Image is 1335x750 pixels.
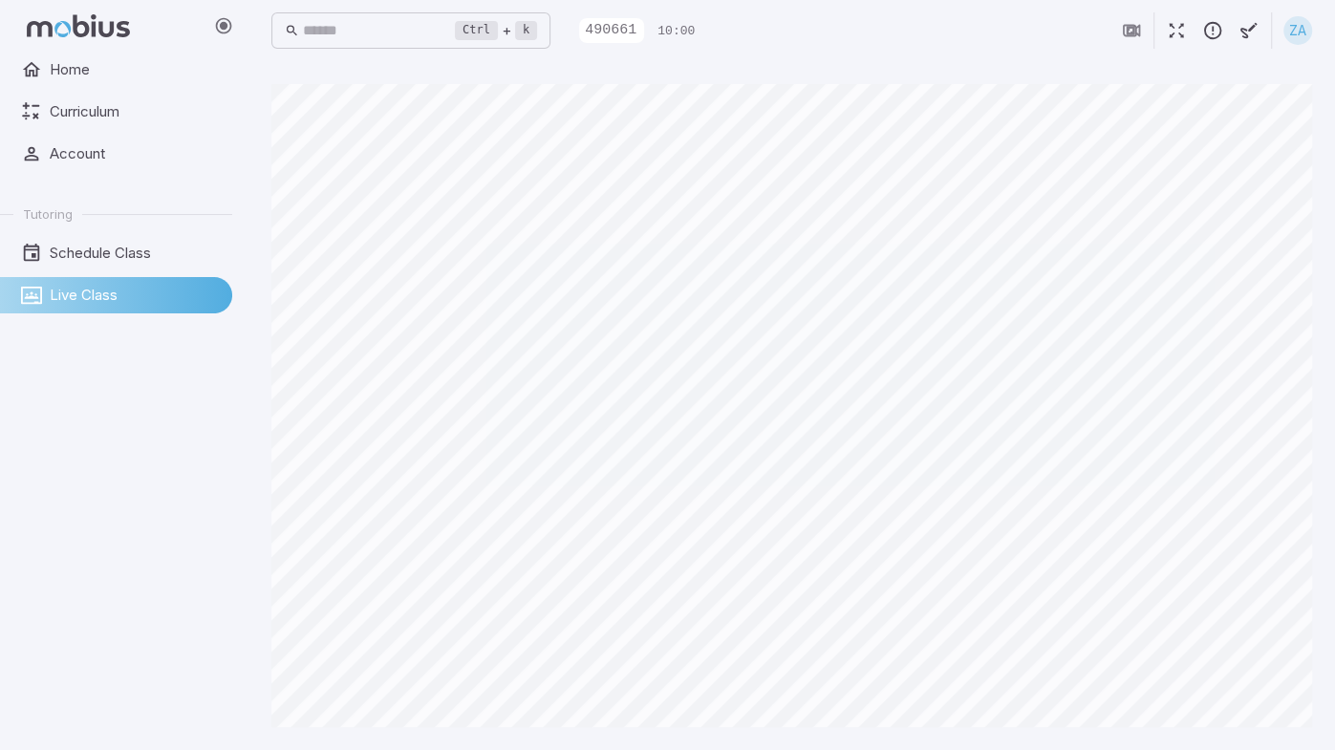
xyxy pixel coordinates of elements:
[50,143,219,164] span: Account
[50,59,219,80] span: Home
[579,20,636,41] p: 490661
[23,205,73,223] span: Tutoring
[455,21,498,40] kbd: Ctrl
[50,243,219,264] span: Schedule Class
[1158,12,1195,49] button: Fullscreen Game
[1283,16,1312,45] div: ZA
[50,285,219,306] span: Live Class
[455,19,537,42] div: +
[1231,12,1267,49] button: Start Drawing on Questions
[50,101,219,122] span: Curriculum
[657,22,695,41] p: Time Remaining
[515,21,537,40] kbd: k
[579,18,644,43] div: Join Code - Students can join by entering this code
[1113,12,1150,49] button: Join in Zoom Client
[1195,12,1231,49] button: Report an Issue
